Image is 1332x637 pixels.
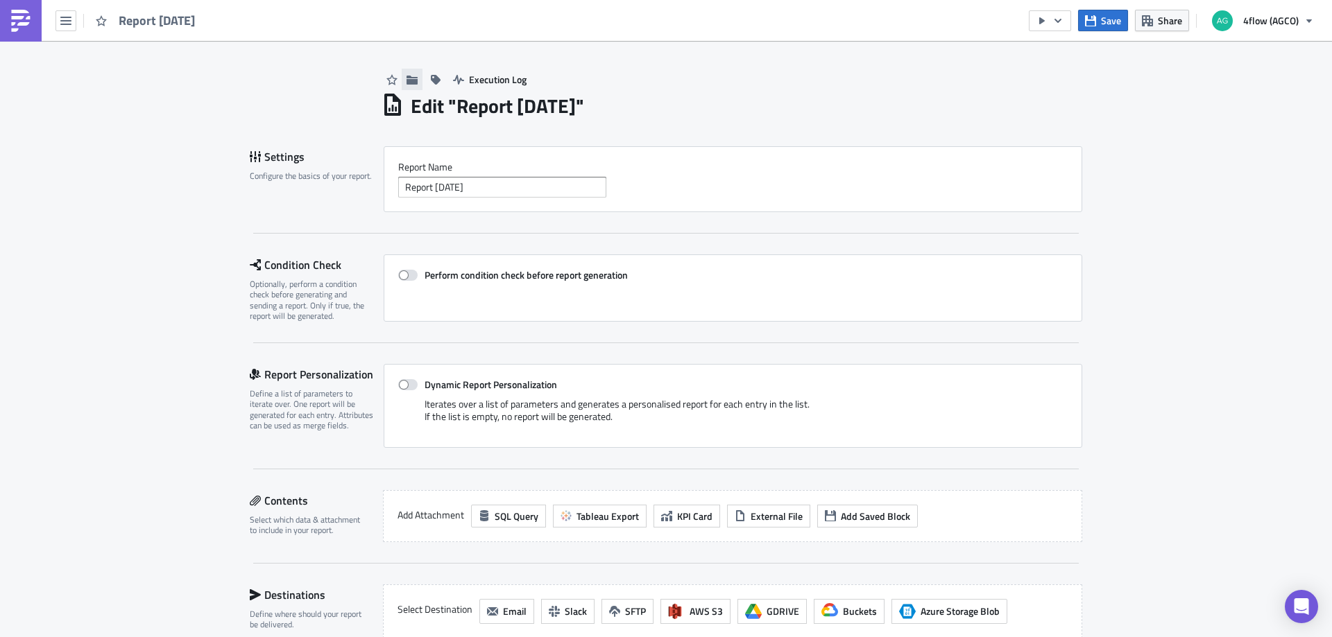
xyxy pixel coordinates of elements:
button: External File [727,505,810,527]
span: Save [1101,13,1121,28]
div: Condition Check [250,254,384,275]
label: Add Attachment [398,505,464,525]
button: SQL Query [471,505,546,527]
label: Report Nam﻿e [398,161,1068,173]
span: Share [1158,13,1182,28]
span: Buckets [843,604,877,618]
h1: Edit " Report [DATE] " [411,94,584,119]
span: Execution Log [469,72,527,87]
span: Slack [565,604,587,618]
button: SFTP [601,599,654,624]
button: AWS S3 [660,599,731,624]
div: Destinations [250,584,367,605]
span: External File [751,509,803,523]
div: Contents [250,490,367,511]
button: GDRIVE [737,599,807,624]
button: 4flow (AGCO) [1204,6,1322,36]
button: Execution Log [446,69,533,90]
button: Save [1078,10,1128,31]
span: Azure Storage Blob [899,603,916,620]
span: KPI Card [677,509,712,523]
button: Tableau Export [553,505,647,527]
button: Slack [541,599,595,624]
span: AWS S3 [690,604,723,618]
div: Open Intercom Messenger [1285,590,1318,623]
div: Select which data & attachment to include in your report. [250,514,367,536]
span: 4flow (AGCO) [1243,13,1299,28]
div: Define a list of parameters to iterate over. One report will be generated for each entry. Attribu... [250,388,375,431]
img: Avatar [1211,9,1234,33]
span: Email [503,604,527,618]
span: Add Saved Block [841,509,910,523]
button: Buckets [814,599,885,624]
span: SQL Query [495,509,538,523]
button: Email [479,599,534,624]
div: Configure the basics of your report. [250,171,375,181]
div: Report Personalization [250,364,384,385]
div: Optionally, perform a condition check before generating and sending a report. Only if true, the r... [250,279,375,322]
div: Iterates over a list of parameters and generates a personalised report for each entry in the list... [398,398,1068,433]
span: Report [DATE] [119,12,196,28]
button: KPI Card [654,505,720,527]
button: Add Saved Block [817,505,918,527]
span: Azure Storage Blob [921,604,1000,618]
button: Azure Storage BlobAzure Storage Blob [891,599,1007,624]
label: Select Destination [398,599,472,620]
img: PushMetrics [10,10,32,32]
span: GDRIVE [767,604,799,618]
div: Define where should your report be delivered. [250,609,367,630]
div: Settings [250,146,384,167]
span: Tableau Export [577,509,639,523]
strong: Perform condition check before report generation [425,268,628,282]
strong: Dynamic Report Personalization [425,377,557,392]
button: Share [1135,10,1189,31]
span: SFTP [625,604,646,618]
